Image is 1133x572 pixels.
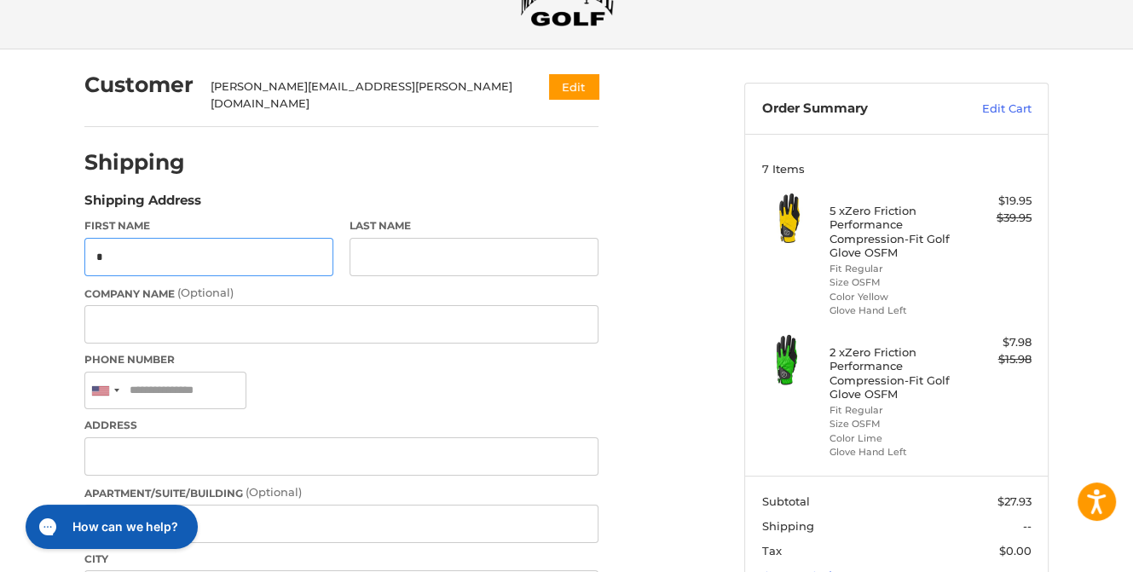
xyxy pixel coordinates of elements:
[830,403,960,418] li: Fit Regular
[246,485,302,499] small: (Optional)
[84,352,598,367] label: Phone Number
[830,290,960,304] li: Color Yellow
[1023,519,1032,533] span: --
[997,494,1032,508] span: $27.93
[830,275,960,290] li: Size OSFM
[830,303,960,318] li: Glove Hand Left
[762,162,1032,176] h3: 7 Items
[964,193,1032,210] div: $19.95
[830,204,960,259] h4: 5 x Zero Friction Performance Compression-Fit Golf Glove OSFM
[830,262,960,276] li: Fit Regular
[999,544,1032,558] span: $0.00
[84,552,598,567] label: City
[177,286,234,299] small: (Optional)
[84,72,194,98] h2: Customer
[350,218,598,234] label: Last Name
[762,101,945,118] h3: Order Summary
[964,334,1032,351] div: $7.98
[84,191,201,218] legend: Shipping Address
[964,351,1032,368] div: $15.98
[17,499,202,555] iframe: Gorgias live chat messenger
[830,431,960,446] li: Color Lime
[84,285,598,302] label: Company Name
[830,345,960,401] h4: 2 x Zero Friction Performance Compression-Fit Golf Glove OSFM
[84,484,598,501] label: Apartment/Suite/Building
[211,78,517,112] div: [PERSON_NAME][EMAIL_ADDRESS][PERSON_NAME][DOMAIN_NAME]
[830,445,960,459] li: Glove Hand Left
[964,210,1032,227] div: $39.95
[549,74,598,99] button: Edit
[85,373,124,409] div: United States: +1
[84,418,598,433] label: Address
[84,218,333,234] label: First Name
[762,544,782,558] span: Tax
[945,101,1032,118] a: Edit Cart
[84,149,185,176] h2: Shipping
[762,519,814,533] span: Shipping
[830,417,960,431] li: Size OSFM
[762,494,810,508] span: Subtotal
